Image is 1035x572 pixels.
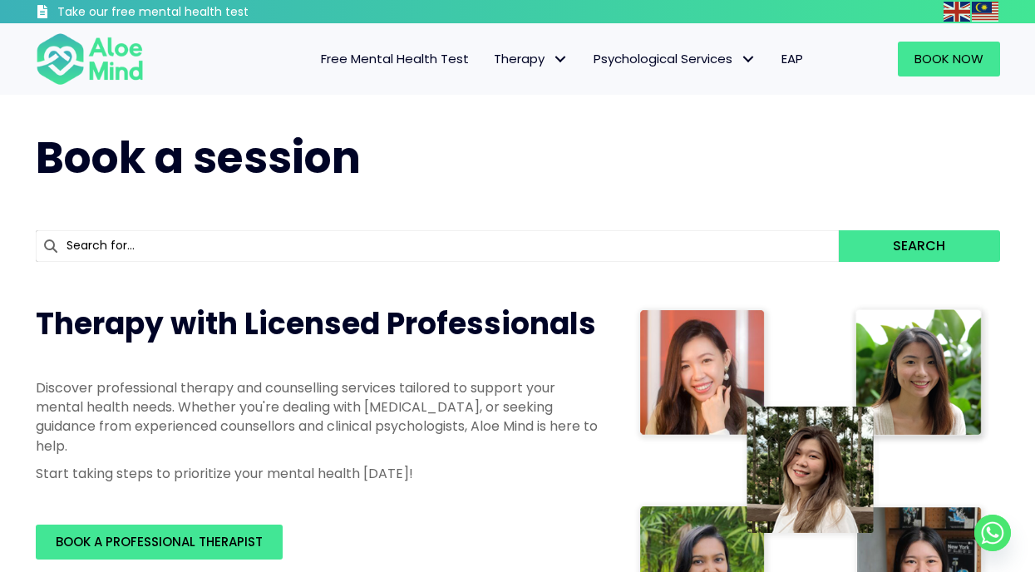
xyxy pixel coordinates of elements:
input: Search for... [36,230,840,262]
span: EAP [781,50,803,67]
a: English [944,2,972,21]
p: Discover professional therapy and counselling services tailored to support your mental health nee... [36,378,601,456]
span: Therapy with Licensed Professionals [36,303,596,345]
a: Psychological ServicesPsychological Services: submenu [581,42,769,76]
span: Therapy [494,50,569,67]
a: Malay [972,2,1000,21]
p: Start taking steps to prioritize your mental health [DATE]! [36,464,601,483]
img: ms [972,2,998,22]
span: Psychological Services: submenu [737,47,761,71]
h3: Take our free mental health test [57,4,338,21]
a: Take our free mental health test [36,4,338,23]
span: Book a session [36,127,361,188]
span: Book Now [914,50,983,67]
a: Book Now [898,42,1000,76]
img: en [944,2,970,22]
a: Free Mental Health Test [308,42,481,76]
nav: Menu [165,42,816,76]
a: BOOK A PROFESSIONAL THERAPIST [36,525,283,560]
a: EAP [769,42,816,76]
a: TherapyTherapy: submenu [481,42,581,76]
span: Therapy: submenu [549,47,573,71]
span: BOOK A PROFESSIONAL THERAPIST [56,533,263,550]
span: Psychological Services [594,50,757,67]
img: Aloe mind Logo [36,32,144,86]
a: Whatsapp [974,515,1011,551]
span: Free Mental Health Test [321,50,469,67]
button: Search [839,230,999,262]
